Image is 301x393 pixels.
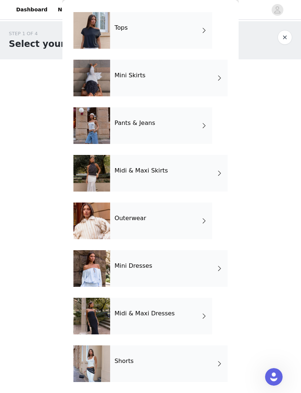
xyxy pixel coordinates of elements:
h4: Shorts [115,358,134,364]
a: Networks [53,1,90,18]
h4: Mini Dresses [115,263,152,269]
h4: Pants & Jeans [115,120,155,126]
h4: Midi & Maxi Dresses [115,310,175,317]
h4: Tops [115,25,128,31]
h1: Select your styles! [9,37,102,51]
iframe: Intercom live chat [265,368,283,386]
a: Dashboard [12,1,52,18]
h4: Outerwear [115,215,146,222]
div: avatar [274,4,281,16]
h4: Midi & Maxi Skirts [115,167,168,174]
h4: Mini Skirts [115,72,145,79]
div: STEP 1 OF 4 [9,30,102,37]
